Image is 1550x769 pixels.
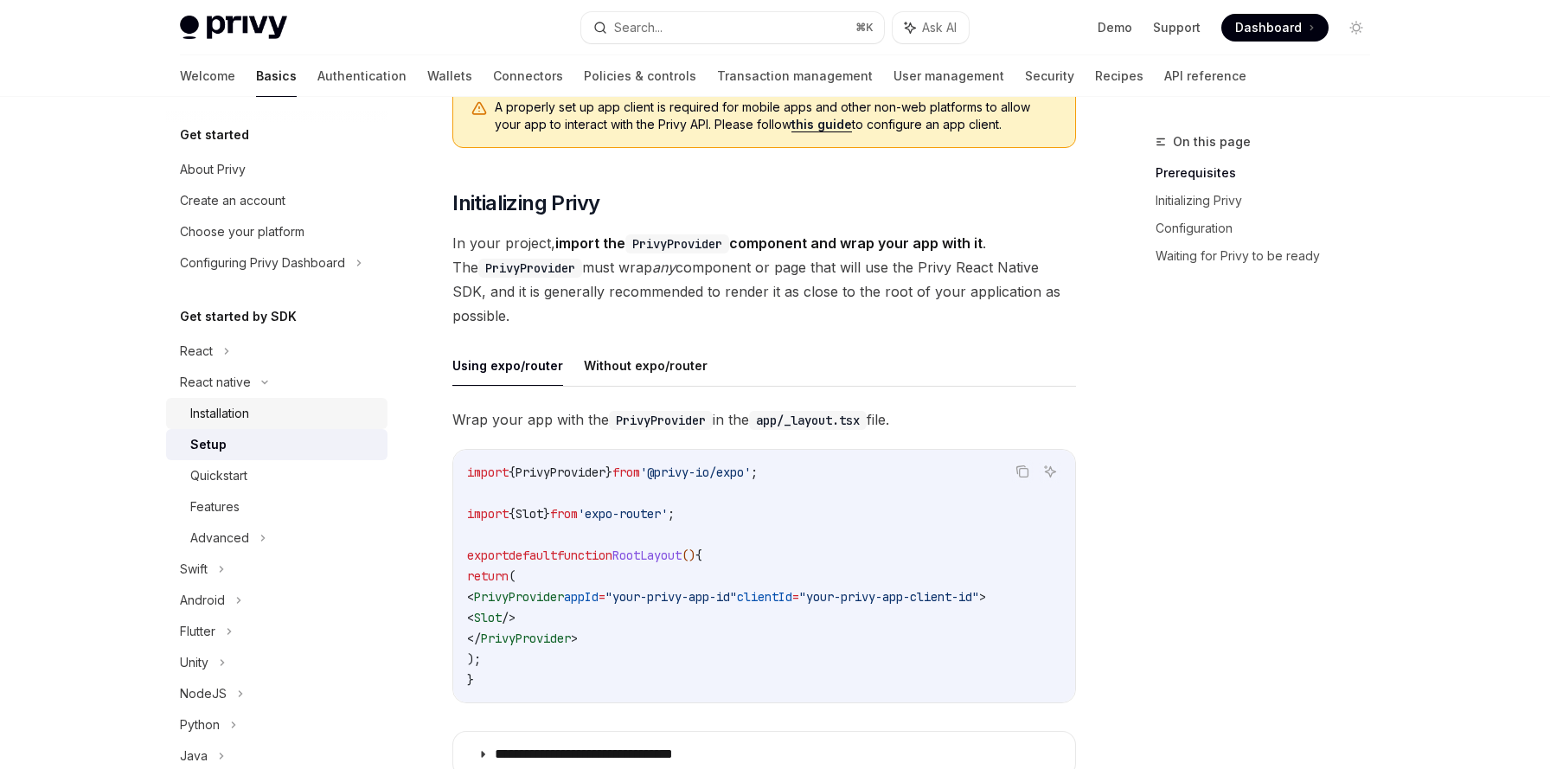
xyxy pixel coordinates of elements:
span: } [605,465,612,480]
span: { [509,465,516,480]
div: Search... [614,17,663,38]
a: API reference [1164,55,1246,97]
a: Demo [1098,19,1132,36]
a: Policies & controls [584,55,696,97]
button: Ask AI [1039,460,1061,483]
code: PrivyProvider [625,234,729,253]
span: return [467,568,509,584]
span: "your-privy-app-id" [605,589,737,605]
span: ; [751,465,758,480]
a: Installation [166,398,387,429]
button: Toggle dark mode [1342,14,1370,42]
span: ( [509,568,516,584]
code: PrivyProvider [609,411,713,430]
span: A properly set up app client is required for mobile apps and other non-web platforms to allow you... [495,99,1058,133]
a: Initializing Privy [1156,187,1384,215]
a: Choose your platform [166,216,387,247]
div: Create an account [180,190,285,211]
a: Configuration [1156,215,1384,242]
h5: Get started [180,125,249,145]
span: export [467,548,509,563]
a: Recipes [1095,55,1143,97]
div: NodeJS [180,683,227,704]
span: > [979,589,986,605]
span: /> [502,610,516,625]
span: > [571,631,578,646]
a: Support [1153,19,1201,36]
code: PrivyProvider [478,259,582,278]
span: appId [564,589,599,605]
a: Basics [256,55,297,97]
span: PrivyProvider [474,589,564,605]
span: PrivyProvider [516,465,605,480]
span: } [543,506,550,522]
span: import [467,506,509,522]
em: any [652,259,676,276]
span: ); [467,651,481,667]
span: from [550,506,578,522]
span: () [682,548,695,563]
span: Slot [516,506,543,522]
a: Features [166,491,387,522]
span: = [792,589,799,605]
a: Authentication [317,55,407,97]
a: Dashboard [1221,14,1329,42]
div: Swift [180,559,208,580]
span: Wrap your app with the in the file. [452,407,1076,432]
a: Security [1025,55,1074,97]
span: RootLayout [612,548,682,563]
div: Python [180,715,220,735]
span: On this page [1173,131,1251,152]
span: In your project, . The must wrap component or page that will use the Privy React Native SDK, and ... [452,231,1076,328]
div: About Privy [180,159,246,180]
span: } [467,672,474,688]
button: Copy the contents from the code block [1011,460,1034,483]
a: this guide [791,117,852,132]
span: ⌘ K [855,21,874,35]
a: Welcome [180,55,235,97]
code: app/_layout.tsx [749,411,867,430]
span: 'expo-router' [578,506,668,522]
span: PrivyProvider [481,631,571,646]
span: Dashboard [1235,19,1302,36]
span: clientId [737,589,792,605]
svg: Warning [471,100,488,118]
a: Prerequisites [1156,159,1384,187]
div: Advanced [190,528,249,548]
img: light logo [180,16,287,40]
a: User management [893,55,1004,97]
span: < [467,610,474,625]
h5: Get started by SDK [180,306,297,327]
div: Java [180,746,208,766]
span: "your-privy-app-client-id" [799,589,979,605]
div: Unity [180,652,208,673]
strong: import the component and wrap your app with it [555,234,983,252]
button: Using expo/router [452,345,563,386]
a: Create an account [166,185,387,216]
a: Waiting for Privy to be ready [1156,242,1384,270]
div: Choose your platform [180,221,304,242]
span: = [599,589,605,605]
a: Setup [166,429,387,460]
div: Features [190,497,240,517]
span: </ [467,631,481,646]
span: { [695,548,702,563]
span: ; [668,506,675,522]
a: Quickstart [166,460,387,491]
span: function [557,548,612,563]
span: < [467,589,474,605]
div: Flutter [180,621,215,642]
span: { [509,506,516,522]
div: Quickstart [190,465,247,486]
span: Slot [474,610,502,625]
div: Installation [190,403,249,424]
span: default [509,548,557,563]
button: Without expo/router [584,345,708,386]
a: Transaction management [717,55,873,97]
a: Connectors [493,55,563,97]
span: import [467,465,509,480]
div: Android [180,590,225,611]
div: React native [180,372,251,393]
span: Ask AI [922,19,957,36]
span: Initializing Privy [452,189,599,217]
